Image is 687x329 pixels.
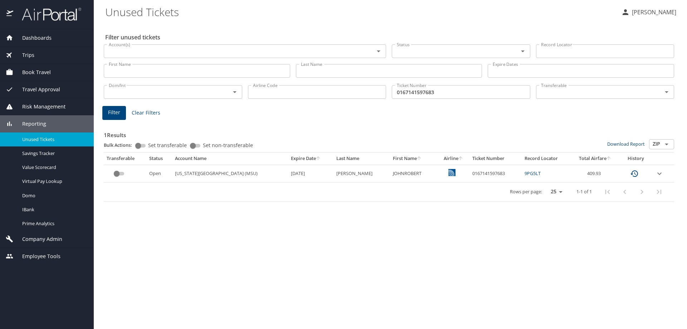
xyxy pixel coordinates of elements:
img: icon-airportal.png [6,7,14,21]
button: expand row [655,169,664,178]
img: airportal-logo.png [14,7,81,21]
p: 1-1 of 1 [576,189,592,194]
span: Risk Management [13,103,65,111]
span: Set non-transferable [203,143,253,148]
td: JOHNROBERT [390,165,437,182]
th: Expire Date [288,153,333,165]
span: Domo [22,192,85,199]
p: [PERSON_NAME] [630,8,676,16]
span: Trips [13,51,34,59]
span: Set transferable [148,143,187,148]
img: United Airlines [448,169,455,176]
button: Open [662,139,672,149]
table: custom pagination table [104,153,674,202]
td: [PERSON_NAME] [333,165,390,182]
button: Open [662,87,672,97]
span: IBank [22,206,85,213]
button: sort [606,156,612,161]
th: History [620,153,652,165]
th: Status [146,153,172,165]
td: 0167141597683 [469,165,522,182]
th: Last Name [333,153,390,165]
a: 9PG5LT [525,170,541,176]
th: Total Airfare [571,153,620,165]
a: Download Report [607,141,645,147]
span: Filter [108,108,120,117]
button: sort [458,156,463,161]
td: 409.93 [571,165,620,182]
button: Filter [102,106,126,120]
th: Airline [437,153,469,165]
td: [DATE] [288,165,333,182]
span: Savings Tracker [22,150,85,157]
th: Record Locator [522,153,571,165]
button: Open [374,46,384,56]
span: Clear Filters [132,108,160,117]
span: Travel Approval [13,86,60,93]
th: Account Name [172,153,288,165]
button: sort [417,156,422,161]
span: Dashboards [13,34,52,42]
td: Open [146,165,172,182]
span: Employee Tools [13,252,60,260]
button: Clear Filters [129,106,163,120]
h1: Unused Tickets [105,1,615,23]
p: Bulk Actions: [104,142,138,148]
h3: 1 Results [104,127,674,139]
span: Prime Analytics [22,220,85,227]
button: Open [518,46,528,56]
button: [PERSON_NAME] [618,6,679,19]
div: Transferable [107,155,143,162]
p: Rows per page: [510,189,542,194]
button: sort [316,156,321,161]
span: Virtual Pay Lookup [22,178,85,185]
span: Value Scorecard [22,164,85,171]
span: Book Travel [13,68,51,76]
span: Unused Tickets [22,136,85,143]
td: [US_STATE][GEOGRAPHIC_DATA] (MSU) [172,165,288,182]
span: Company Admin [13,235,62,243]
h2: Filter unused tickets [105,32,676,43]
button: Open [230,87,240,97]
select: rows per page [545,187,565,197]
span: Reporting [13,120,46,128]
th: First Name [390,153,437,165]
th: Ticket Number [469,153,522,165]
